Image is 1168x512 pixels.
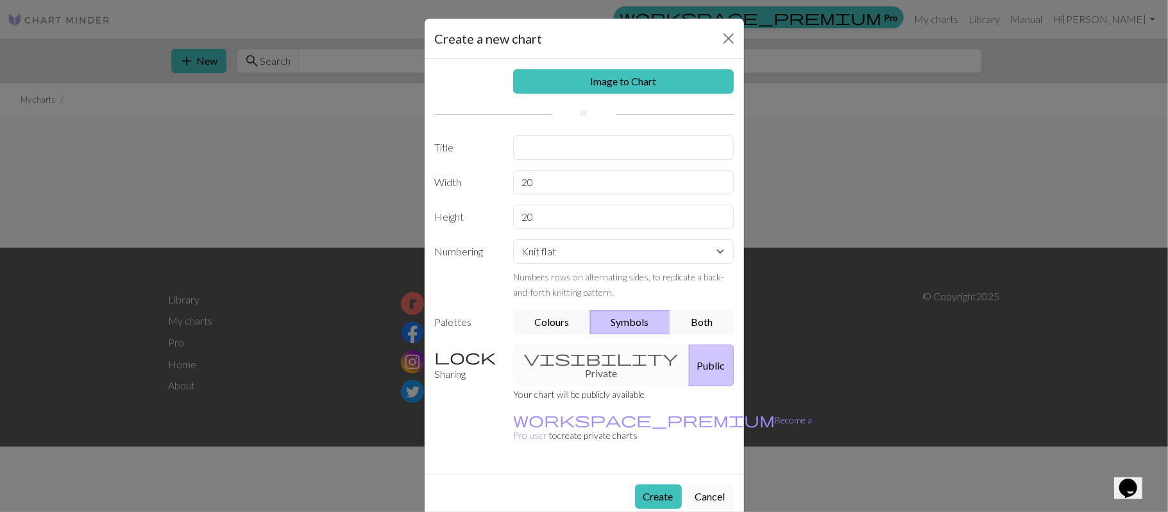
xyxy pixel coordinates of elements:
[513,414,812,441] small: to create private charts
[513,411,775,429] span: workspace_premium
[513,414,812,441] a: Become a Pro user
[590,310,671,334] button: Symbols
[687,484,734,509] button: Cancel
[635,484,682,509] button: Create
[718,28,739,49] button: Close
[513,310,591,334] button: Colours
[435,29,543,48] h5: Create a new chart
[513,271,724,298] small: Numbers rows on alternating sides, to replicate a back-and-forth knitting pattern.
[670,310,734,334] button: Both
[513,389,645,400] small: Your chart will be publicly available
[427,310,506,334] label: Palettes
[689,345,734,386] button: Public
[427,135,506,160] label: Title
[427,205,506,229] label: Height
[427,345,506,386] label: Sharing
[1114,461,1155,499] iframe: chat widget
[427,239,506,300] label: Numbering
[513,69,734,94] a: Image to Chart
[427,170,506,194] label: Width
